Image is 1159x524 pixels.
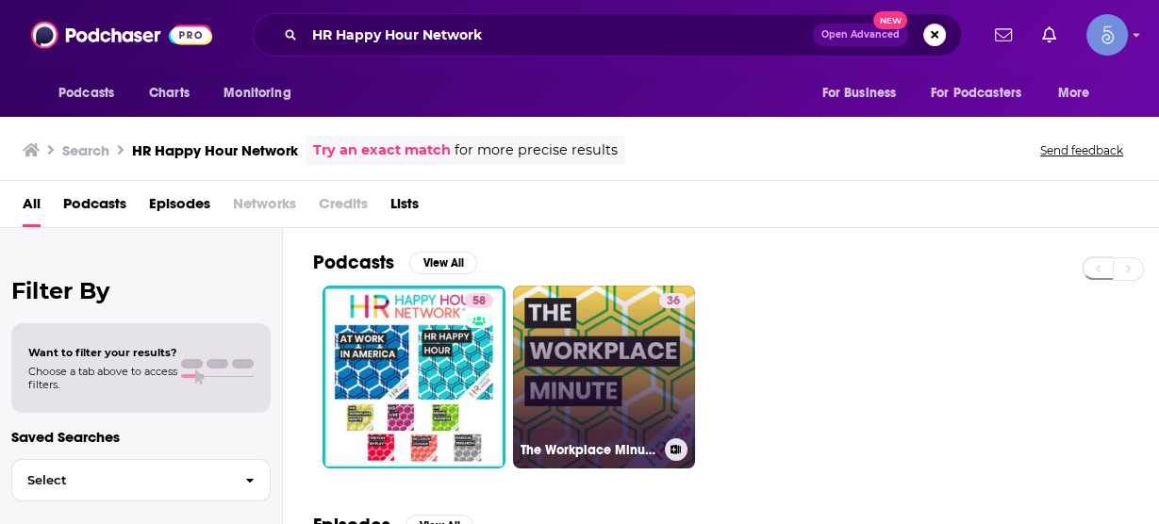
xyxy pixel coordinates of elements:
[12,474,230,486] span: Select
[305,20,813,50] input: Search podcasts, credits, & more...
[521,442,657,458] h3: The Workplace Minute from the HR Happy Hour Media Network
[931,80,1021,106] span: For Podcasters
[1086,14,1128,56] img: User Profile
[513,286,696,468] a: 36The Workplace Minute from the HR Happy Hour Media Network
[813,24,908,46] button: Open AdvancedNew
[1035,142,1129,158] button: Send feedback
[149,188,210,227] a: Episodes
[1086,14,1128,56] span: Logged in as Spiral5-G1
[1086,14,1128,56] button: Show profile menu
[137,75,201,111] a: Charts
[659,293,687,308] a: 36
[821,30,900,40] span: Open Advanced
[58,80,114,106] span: Podcasts
[667,292,680,311] span: 36
[31,17,212,53] img: Podchaser - Follow, Share and Rate Podcasts
[63,188,126,227] a: Podcasts
[808,75,919,111] button: open menu
[45,75,139,111] button: open menu
[465,293,493,308] a: 58
[313,251,477,274] a: PodcastsView All
[472,292,486,311] span: 58
[11,277,271,304] h2: Filter By
[455,139,618,161] span: for more precise results
[23,188,41,227] a: All
[11,459,271,501] button: Select
[210,75,315,111] button: open menu
[11,428,271,446] p: Saved Searches
[821,80,896,106] span: For Business
[313,139,451,161] a: Try an exact match
[390,188,419,227] a: Lists
[149,80,190,106] span: Charts
[987,19,1019,51] a: Show notifications dropdown
[28,346,177,359] span: Want to filter your results?
[873,11,907,29] span: New
[1035,19,1064,51] a: Show notifications dropdown
[253,13,962,57] div: Search podcasts, credits, & more...
[62,141,109,159] h3: Search
[919,75,1049,111] button: open menu
[132,141,298,159] h3: HR Happy Hour Network
[319,188,368,227] span: Credits
[224,80,290,106] span: Monitoring
[323,286,505,468] a: 58
[233,188,296,227] span: Networks
[313,251,394,274] h2: Podcasts
[409,252,477,274] button: View All
[1058,80,1090,106] span: More
[1045,75,1114,111] button: open menu
[28,365,177,391] span: Choose a tab above to access filters.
